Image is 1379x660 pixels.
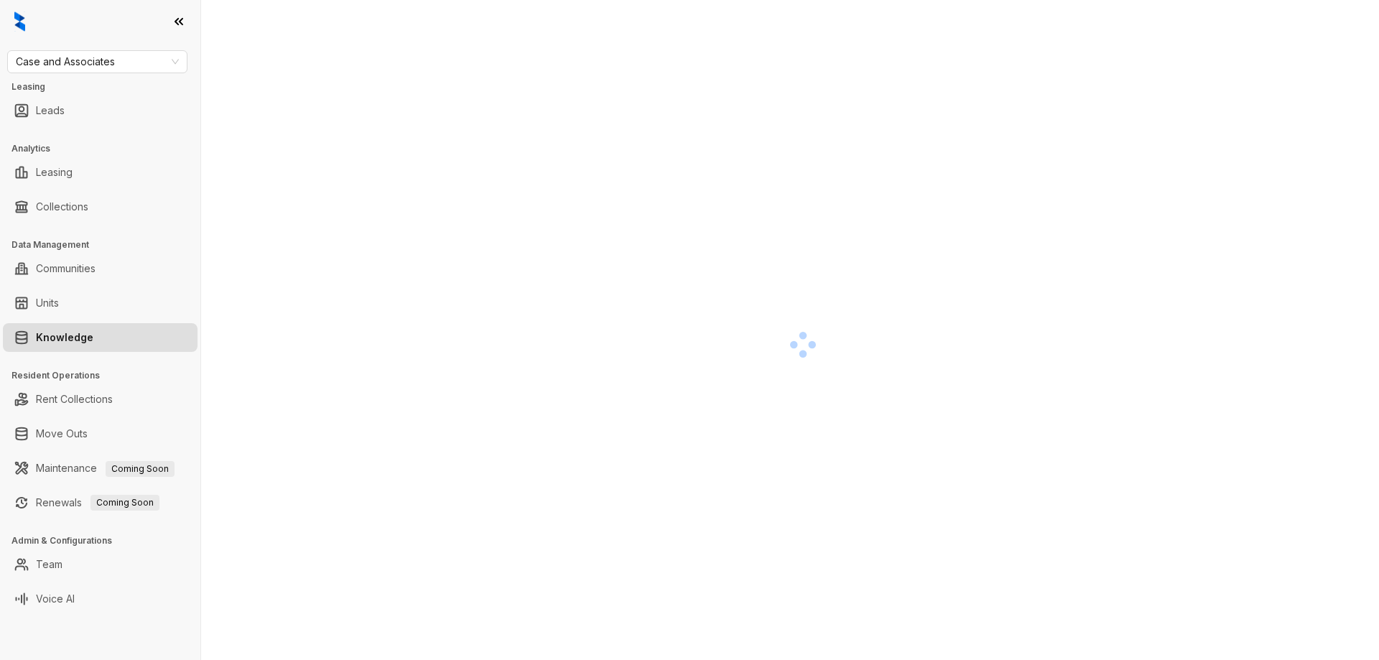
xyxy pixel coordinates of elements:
h3: Resident Operations [11,369,200,382]
li: Rent Collections [3,385,198,414]
h3: Admin & Configurations [11,534,200,547]
li: Collections [3,192,198,221]
a: Communities [36,254,96,283]
li: Move Outs [3,419,198,448]
a: Knowledge [36,323,93,352]
a: Collections [36,192,88,221]
span: Coming Soon [90,495,159,511]
a: RenewalsComing Soon [36,488,159,517]
img: logo [14,11,25,32]
a: Voice AI [36,585,75,613]
li: Team [3,550,198,579]
li: Maintenance [3,454,198,483]
a: Leads [36,96,65,125]
h3: Leasing [11,80,200,93]
li: Communities [3,254,198,283]
a: Leasing [36,158,73,187]
a: Rent Collections [36,385,113,414]
h3: Analytics [11,142,200,155]
a: Move Outs [36,419,88,448]
span: Coming Soon [106,461,175,477]
li: Leasing [3,158,198,187]
li: Voice AI [3,585,198,613]
li: Units [3,289,198,317]
li: Knowledge [3,323,198,352]
a: Units [36,289,59,317]
a: Team [36,550,62,579]
li: Leads [3,96,198,125]
li: Renewals [3,488,198,517]
span: Case and Associates [16,51,179,73]
h3: Data Management [11,238,200,251]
